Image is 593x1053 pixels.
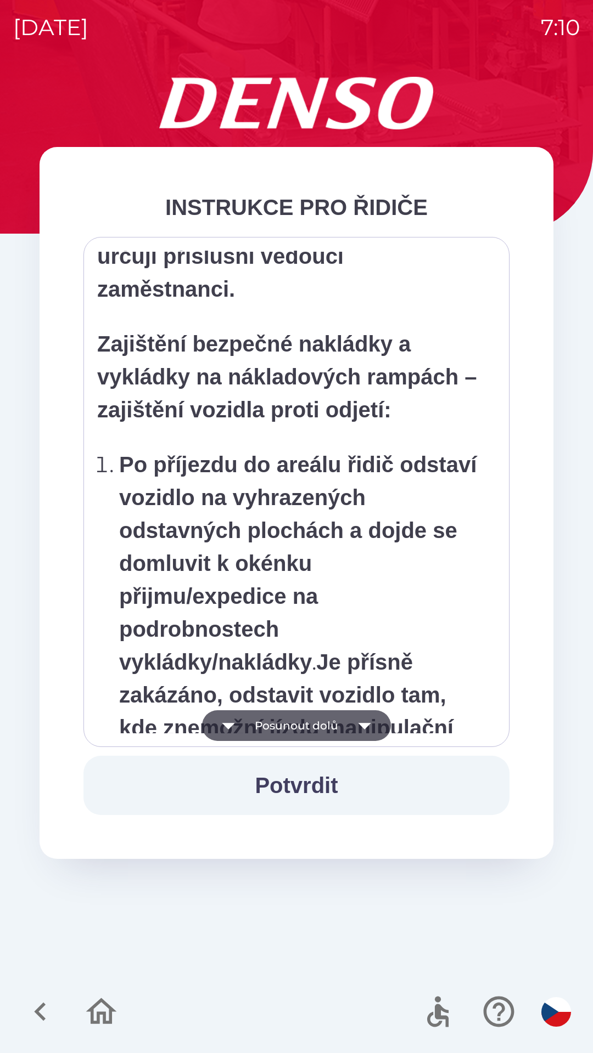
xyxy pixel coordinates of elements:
[541,997,571,1027] img: cs flag
[97,211,450,301] strong: Pořadí aut při nakládce i vykládce určují příslušní vedoucí zaměstnanci.
[119,452,477,674] strong: Po příjezdu do areálu řidič odstaví vozidlo na vyhrazených odstavných plochách a dojde se domluvi...
[97,332,477,422] strong: Zajištění bezpečné nakládky a vykládky na nákladových rampách – zajištění vozidla proti odjetí:
[202,710,391,741] button: Posunout dolů
[541,11,580,44] p: 7:10
[83,191,510,224] div: INSTRUKCE PRO ŘIDIČE
[119,448,480,876] p: . Řidič je povinen při nájezdu na rampu / odjezdu z rampy dbát instrukcí od zaměstnanců skladu.
[13,11,88,44] p: [DATE]
[40,77,553,129] img: Logo
[83,756,510,815] button: Potvrdit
